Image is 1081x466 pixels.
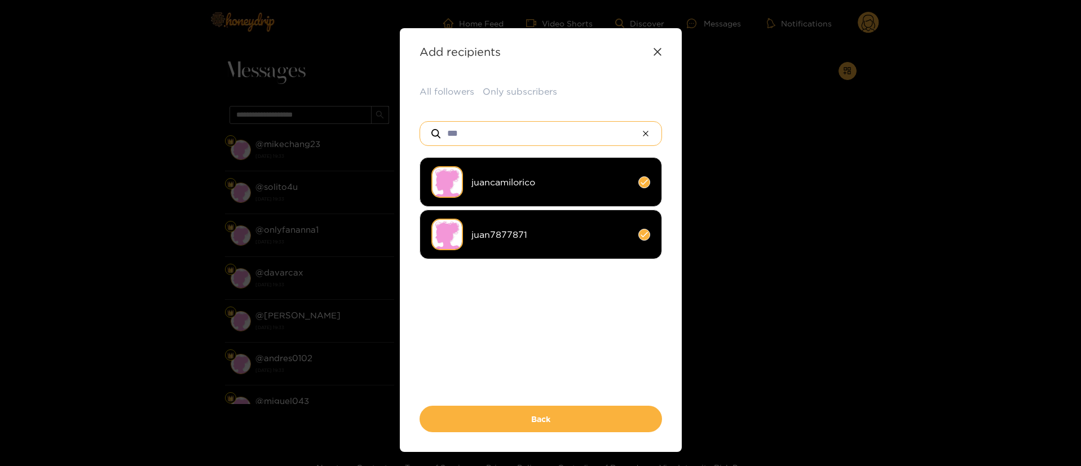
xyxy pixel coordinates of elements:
strong: Add recipients [420,45,501,58]
span: juancamilorico [471,176,630,189]
button: All followers [420,85,474,98]
button: Only subscribers [483,85,557,98]
img: no-avatar.png [431,219,463,250]
button: Back [420,406,662,432]
img: no-avatar.png [431,166,463,198]
span: juan7877871 [471,228,630,241]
